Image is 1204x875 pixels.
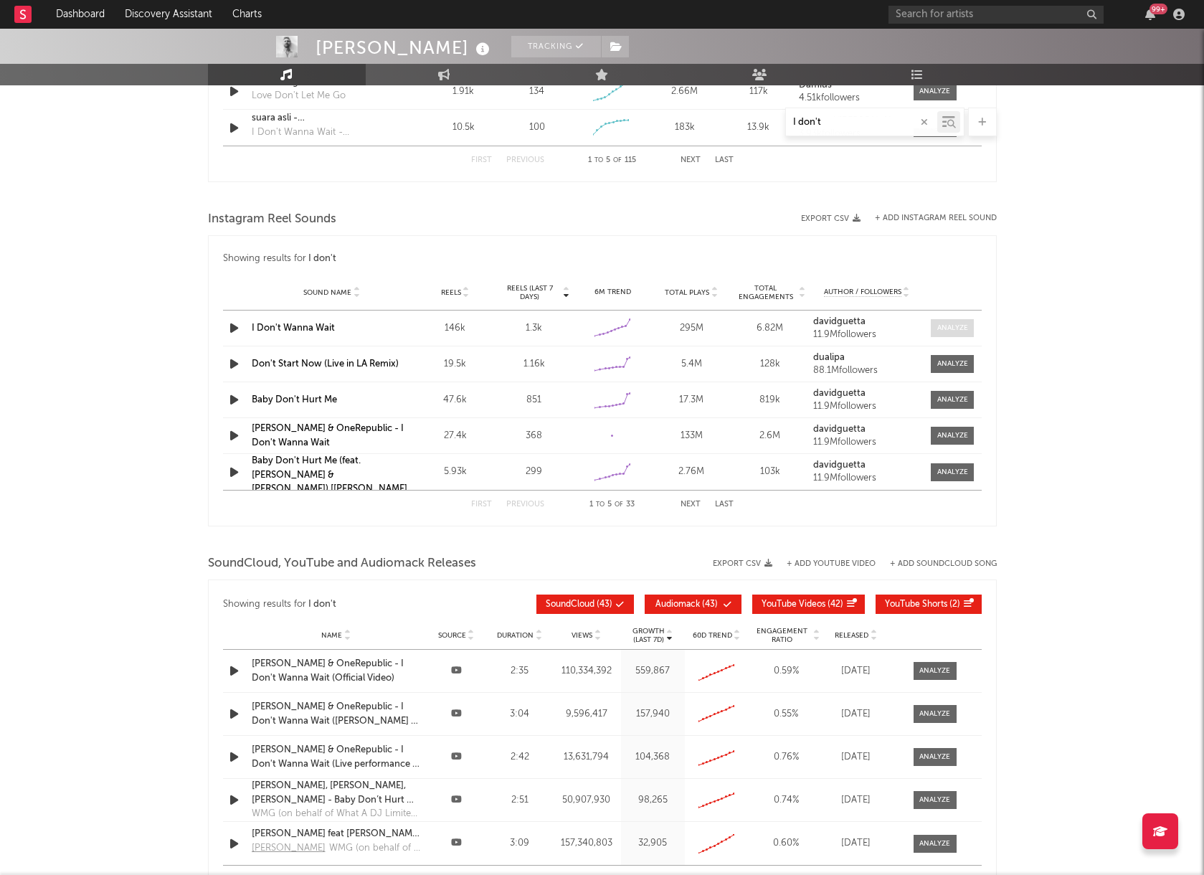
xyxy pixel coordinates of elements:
[492,707,549,722] div: 3:04
[625,836,681,851] div: 32,905
[498,321,570,336] div: 1.3k
[546,600,594,609] span: SoundCloud
[625,707,681,722] div: 157,940
[252,359,399,369] a: Don't Start Now (Live in LA Remix)
[654,600,720,609] span: ( 43 )
[506,156,544,164] button: Previous
[734,393,806,407] div: 819k
[492,750,549,765] div: 2:42
[625,793,681,808] div: 98,265
[734,465,806,479] div: 103k
[555,664,617,678] div: 110,334,392
[471,156,492,164] button: First
[419,357,491,372] div: 19.5k
[813,402,921,412] div: 11.9M followers
[329,841,421,856] div: WMG (on behalf of [PERSON_NAME] JV Seven); CMRRA, ASCAP, SOLAR Music Rights Management, UNIAO BRA...
[885,600,947,609] span: YouTube Shorts
[498,357,570,372] div: 1.16k
[471,501,492,509] button: First
[655,429,727,443] div: 133M
[693,631,732,640] span: 60D Trend
[801,214,861,223] button: Export CSV
[252,841,329,860] a: [PERSON_NAME]
[223,250,982,268] div: Showing results for
[572,631,592,640] span: Views
[223,595,536,614] div: Showing results for
[615,501,623,508] span: of
[787,560,876,568] button: + Add YouTube Video
[861,214,997,222] div: + Add Instagram Reel Sound
[752,707,820,722] div: 0.55 %
[734,321,806,336] div: 6.82M
[875,214,997,222] button: + Add Instagram Reel Sound
[734,284,797,301] span: Total Engagements
[577,287,649,298] div: 6M Trend
[752,750,820,765] div: 0.76 %
[303,288,351,297] span: Sound Name
[596,501,605,508] span: to
[655,465,727,479] div: 2.76M
[813,317,866,326] strong: davidguetta
[813,473,921,483] div: 11.9M followers
[813,460,921,470] a: davidguetta
[441,288,461,297] span: Reels
[252,779,421,807] a: [PERSON_NAME], [PERSON_NAME], [PERSON_NAME] - Baby Don’t Hurt Me (Official Video)
[430,85,497,99] div: 1.91k
[625,664,681,678] div: 559,867
[890,560,997,568] button: + Add SoundCloud Song
[813,389,866,398] strong: davidguetta
[308,596,336,613] div: I don't
[876,595,982,614] button: YouTube Shorts(2)
[492,836,549,851] div: 3:09
[813,330,921,340] div: 11.9M followers
[613,157,622,164] span: of
[321,631,342,640] span: Name
[828,793,885,808] div: [DATE]
[252,700,421,728] a: [PERSON_NAME] & OneRepublic - I Don't Wanna Wait ([PERSON_NAME] & [PERSON_NAME] remix) [Visualizer]
[506,501,544,509] button: Previous
[752,793,820,808] div: 0.74 %
[655,321,727,336] div: 295M
[835,631,868,640] span: Released
[734,357,806,372] div: 128k
[208,555,476,572] span: SoundCloud, YouTube and Audiomack Releases
[762,600,825,609] span: YouTube Videos
[752,595,865,614] button: YouTube Videos(42)
[555,793,617,808] div: 50,907,930
[252,657,421,685] a: [PERSON_NAME] & OneRepublic - I Don't Wanna Wait (Official Video)
[799,93,899,103] div: 4.51k followers
[665,288,709,297] span: Total Plays
[813,353,845,362] strong: dualipa
[419,429,491,443] div: 27.4k
[438,631,466,640] span: Source
[498,465,570,479] div: 299
[762,600,843,609] span: ( 42 )
[497,631,534,640] span: Duration
[252,89,346,103] div: Love Don't Let Me Go
[813,389,921,399] a: davidguetta
[594,157,603,164] span: to
[786,117,937,128] input: Search by song name or URL
[813,425,921,435] a: davidguetta
[734,429,806,443] div: 2.6M
[772,560,876,568] div: + Add YouTube Video
[1150,4,1167,14] div: 99 +
[888,6,1104,24] input: Search for artists
[419,393,491,407] div: 47.6k
[813,353,921,363] a: dualipa
[498,393,570,407] div: 851
[715,501,734,509] button: Last
[813,317,921,327] a: davidguetta
[252,827,421,841] a: [PERSON_NAME] feat [PERSON_NAME] - Don't Leave Me Alone (Official Video)
[252,743,421,771] div: [PERSON_NAME] & OneRepublic - I Don't Wanna Wait (Live performance at Ultra Music Festival 2024)
[645,595,741,614] button: Audiomack(43)
[828,836,885,851] div: [DATE]
[573,152,652,169] div: 1 5 115
[876,560,997,568] button: + Add SoundCloud Song
[252,323,335,333] a: I Don't Wanna Wait
[546,600,612,609] span: ( 43 )
[1145,9,1155,20] button: 99+
[419,321,491,336] div: 146k
[681,156,701,164] button: Next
